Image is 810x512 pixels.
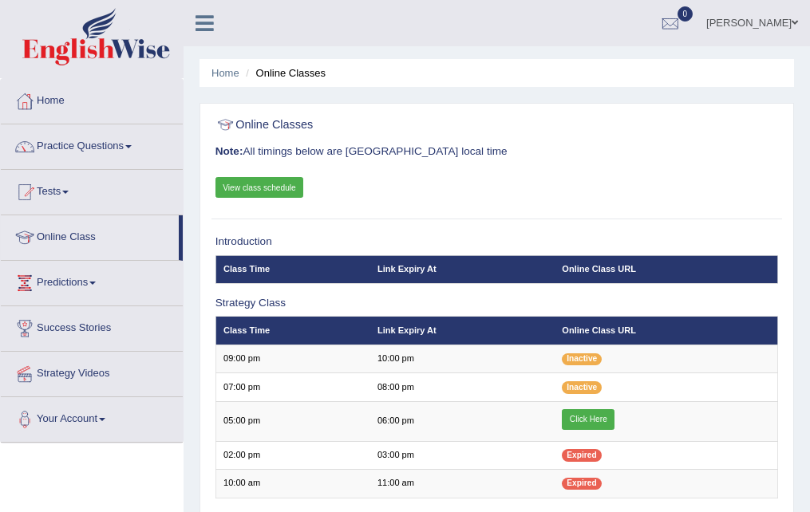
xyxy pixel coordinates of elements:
[215,317,369,345] th: Class Time
[678,6,693,22] span: 0
[215,145,243,157] b: Note:
[1,397,183,437] a: Your Account
[1,306,183,346] a: Success Stories
[370,441,555,469] td: 03:00 pm
[562,478,601,490] span: Expired
[215,297,779,309] h3: Strategy Class
[370,345,555,372] td: 10:00 pm
[562,381,602,393] span: Inactive
[215,115,564,136] h2: Online Classes
[215,146,779,158] h3: All timings below are [GEOGRAPHIC_DATA] local time
[555,255,778,283] th: Online Class URL
[370,470,555,498] td: 11:00 am
[215,373,369,401] td: 07:00 pm
[562,449,601,461] span: Expired
[555,317,778,345] th: Online Class URL
[370,255,555,283] th: Link Expiry At
[370,373,555,401] td: 08:00 pm
[1,261,183,301] a: Predictions
[370,317,555,345] th: Link Expiry At
[562,353,602,365] span: Inactive
[1,79,183,119] a: Home
[215,470,369,498] td: 10:00 am
[1,352,183,392] a: Strategy Videos
[215,255,369,283] th: Class Time
[242,65,326,81] li: Online Classes
[215,441,369,469] td: 02:00 pm
[1,124,183,164] a: Practice Questions
[370,401,555,441] td: 06:00 pm
[215,236,779,248] h3: Introduction
[215,401,369,441] td: 05:00 pm
[562,409,614,430] a: Click Here
[211,67,239,79] a: Home
[1,215,179,255] a: Online Class
[215,345,369,372] td: 09:00 pm
[1,170,183,210] a: Tests
[215,177,304,198] a: View class schedule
